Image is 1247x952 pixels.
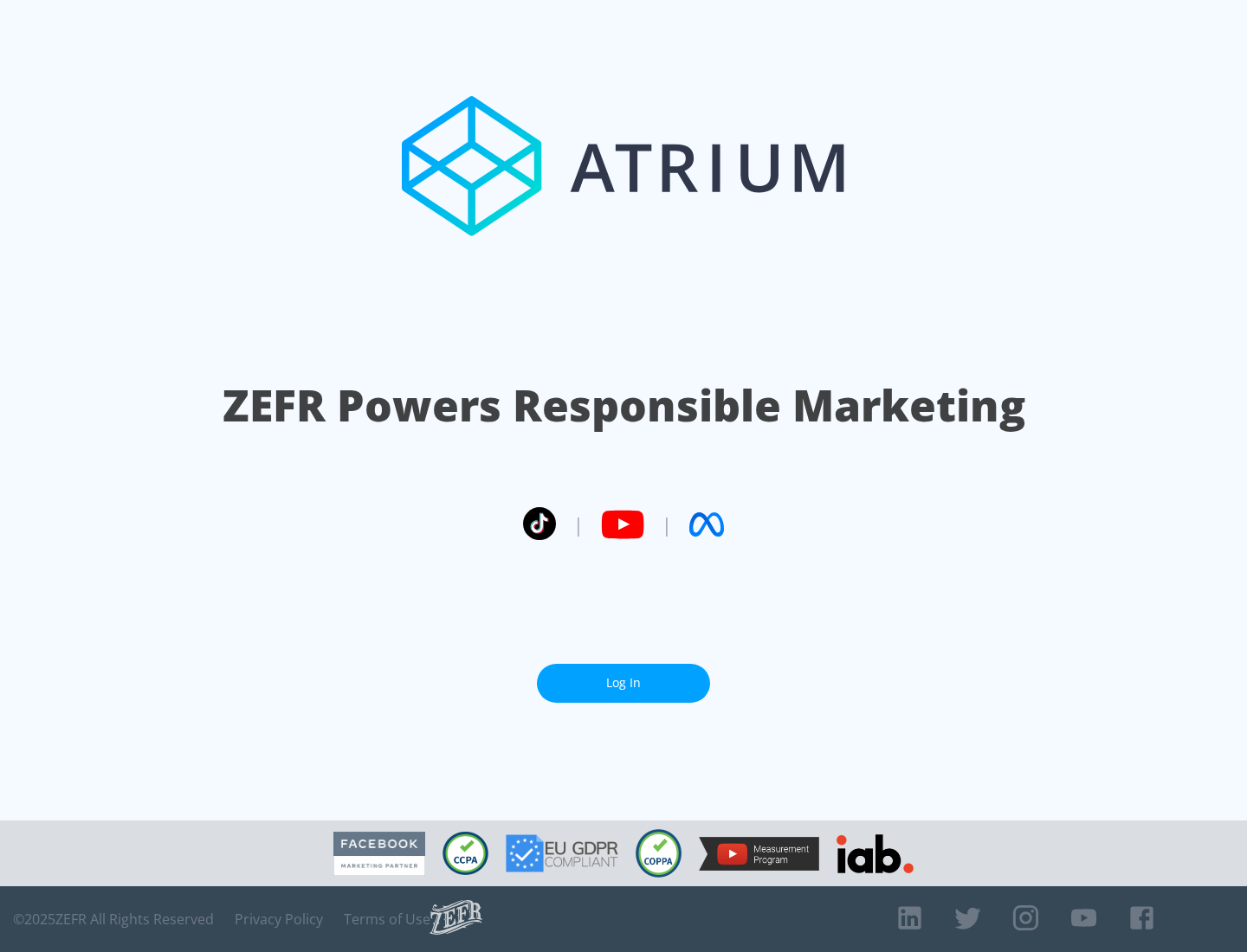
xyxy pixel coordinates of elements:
img: COPPA Compliant [636,829,682,878]
img: Facebook Marketing Partner [333,832,425,876]
span: | [662,511,672,537]
img: GDPR Compliant [506,834,618,872]
span: © 2025 ZEFR All Rights Reserved [13,910,214,928]
a: Terms of Use [344,910,430,928]
h1: ZEFR Powers Responsible Marketing [223,376,1025,435]
a: Privacy Policy [235,910,323,928]
img: IAB [837,834,914,873]
a: Log In [537,664,710,703]
span: | [573,511,584,537]
img: CCPA Compliant [443,832,488,875]
img: YouTube Measurement Program [699,837,819,871]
